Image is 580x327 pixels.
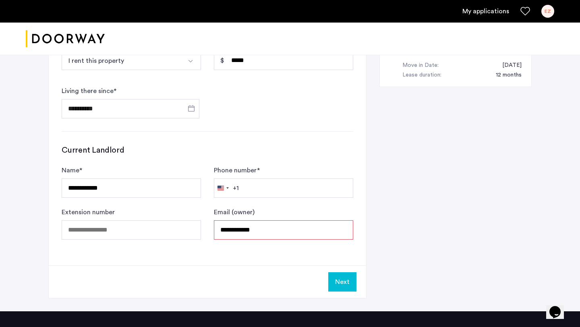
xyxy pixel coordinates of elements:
[541,5,554,18] div: EZ
[328,272,356,292] button: Next
[214,179,239,197] button: Selected country
[214,166,260,175] label: Phone number *
[62,86,116,96] label: Living there since *
[26,24,105,54] img: logo
[182,51,201,70] button: Select option
[62,145,353,156] h3: Current Landlord
[488,70,522,80] div: 12 months
[62,166,82,175] label: Name *
[546,295,572,319] iframe: chat widget
[402,61,439,70] div: Move in Date:
[233,183,239,193] div: +1
[62,207,115,217] label: Extension number
[186,103,196,113] button: Open calendar
[462,6,509,16] a: My application
[494,61,522,70] div: 10/01/2025
[62,51,182,70] button: Select option
[402,70,441,80] div: Lease duration:
[187,58,194,64] img: arrow
[520,6,530,16] a: Favorites
[214,207,255,217] label: Email (owner)
[26,24,105,54] a: Cazamio logo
